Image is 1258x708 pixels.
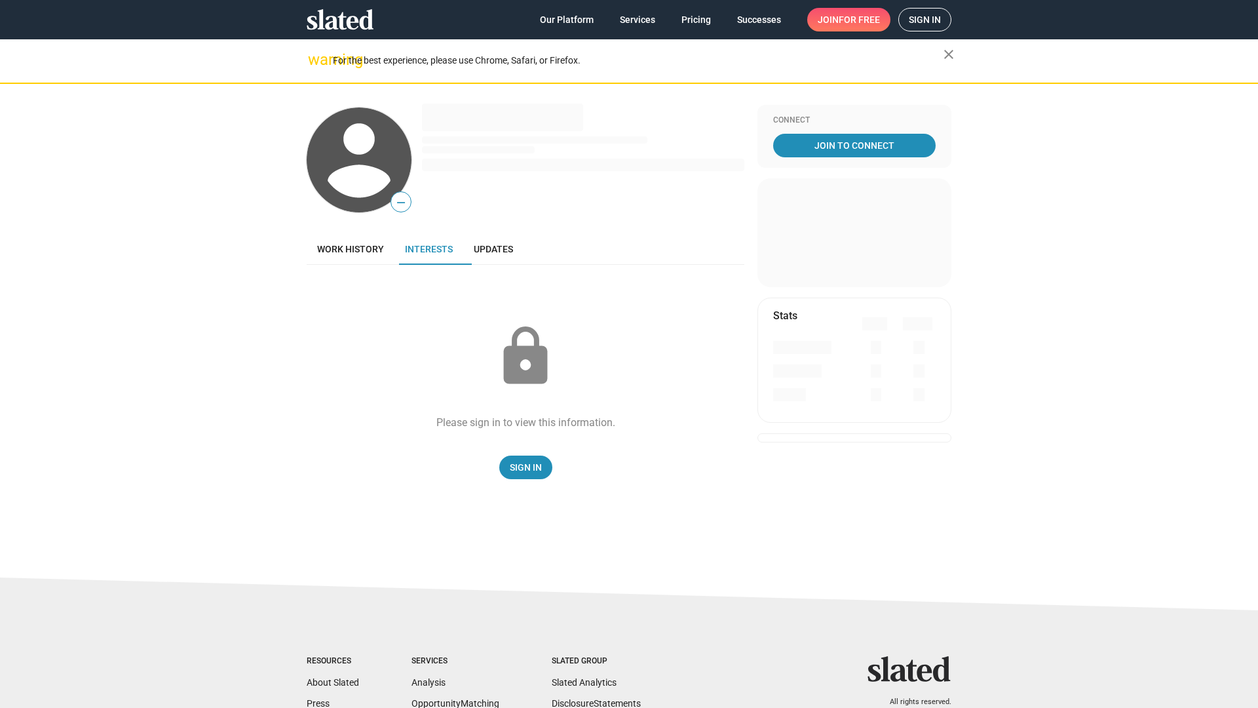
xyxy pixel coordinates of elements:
[620,8,655,31] span: Services
[681,8,711,31] span: Pricing
[773,115,936,126] div: Connect
[552,656,641,667] div: Slated Group
[807,8,890,31] a: Joinfor free
[391,194,411,211] span: —
[671,8,721,31] a: Pricing
[436,416,615,429] div: Please sign in to view this information.
[307,656,359,667] div: Resources
[474,244,513,254] span: Updates
[394,233,463,265] a: Interests
[818,8,880,31] span: Join
[307,233,394,265] a: Work history
[540,8,594,31] span: Our Platform
[333,52,943,69] div: For the best experience, please use Chrome, Safari, or Firefox.
[909,9,941,31] span: Sign in
[463,233,524,265] a: Updates
[307,677,359,688] a: About Slated
[776,134,933,157] span: Join To Connect
[510,456,542,479] span: Sign In
[411,656,499,667] div: Services
[405,244,453,254] span: Interests
[499,456,552,479] a: Sign In
[773,309,797,323] mat-card-title: Stats
[941,47,957,62] mat-icon: close
[411,677,446,688] a: Analysis
[839,8,880,31] span: for free
[317,244,384,254] span: Work history
[727,8,791,31] a: Successes
[898,8,951,31] a: Sign in
[493,324,558,389] mat-icon: lock
[529,8,604,31] a: Our Platform
[737,8,781,31] span: Successes
[773,134,936,157] a: Join To Connect
[609,8,666,31] a: Services
[552,677,617,688] a: Slated Analytics
[308,52,324,68] mat-icon: warning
